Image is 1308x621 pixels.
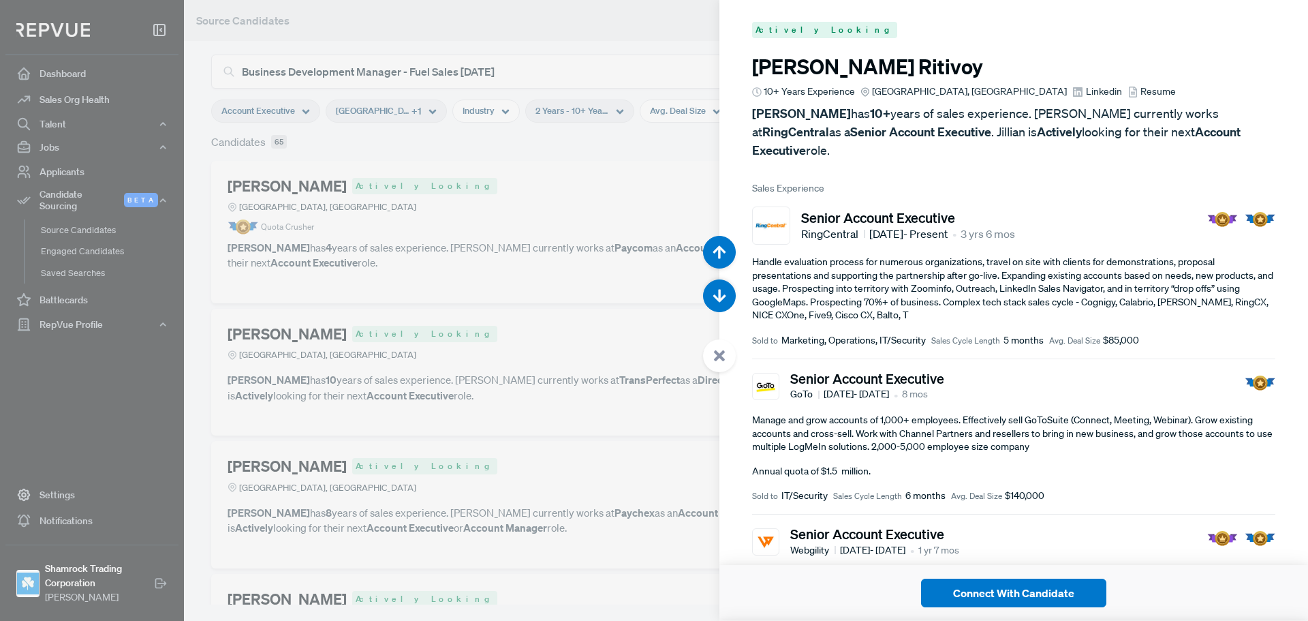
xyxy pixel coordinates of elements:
[931,335,1000,347] span: Sales Cycle Length
[1127,85,1176,99] a: Resume
[752,335,778,347] span: Sold to
[902,387,928,402] span: 8 mos
[752,256,1275,322] p: Handle evaluation process for numerous organizations, travel on site with clients for demonstrati...
[790,526,959,542] h5: Senior Account Executive
[762,124,829,140] strong: RingCentral
[801,209,1015,226] h5: Senior Account Executive
[752,490,778,502] span: Sold to
[1072,85,1121,99] a: Linkedin
[1245,376,1275,391] img: Quota Badge
[824,387,889,402] span: [DATE] - [DATE]
[870,106,890,121] strong: 10+
[1140,85,1176,99] span: Resume
[790,543,836,558] span: Webgility
[961,226,1015,242] span: 3 yrs 6 mos
[833,490,902,502] span: Sales Cycle Length
[754,531,777,554] img: Webgility
[951,490,1002,502] span: Avg. Deal Size
[1103,333,1139,348] span: $85,000
[1207,212,1238,227] img: President Badge
[781,333,926,348] span: Marketing, Operations, IT/Security
[752,414,1275,454] p: Manage and grow accounts of 1,000+ employees. Effectively sell GoToSuite (Connect, Meeting, Webin...
[1245,212,1275,227] img: Quota Badge
[1245,531,1275,546] img: Quota Badge
[752,465,1275,479] p: Annual quota of $1.5 million.
[840,543,905,558] span: [DATE] - [DATE]
[918,543,959,558] span: 1 yr 7 mos
[1037,124,1082,140] strong: Actively
[752,22,897,38] span: Actively Looking
[921,579,1106,607] button: Connect With Candidate
[1003,333,1044,348] span: 5 months
[781,489,828,503] span: IT/Security
[752,106,851,121] strong: [PERSON_NAME]
[1207,531,1238,546] img: President Badge
[905,489,946,503] span: 6 months
[752,55,1275,79] h3: [PERSON_NAME] Ritivoy
[872,85,1067,99] span: [GEOGRAPHIC_DATA], [GEOGRAPHIC_DATA]
[756,210,787,241] img: RingCentral
[869,226,948,242] span: [DATE] - Present
[754,375,777,397] img: GoTo
[790,370,944,387] h5: Senior Account Executive
[801,226,865,242] span: RingCentral
[1049,335,1100,347] span: Avg. Deal Size
[850,124,991,140] strong: Senior Account Executive
[910,542,914,558] article: •
[894,387,898,403] article: •
[752,104,1275,160] p: has years of sales experience. [PERSON_NAME] currently works at as a . Jillian is looking for the...
[790,387,820,402] span: GoTo
[764,85,855,99] span: 10+ Years Experience
[1005,489,1044,503] span: $140,000
[752,181,1275,196] span: Sales Experience
[952,226,956,242] article: •
[1086,85,1122,99] span: Linkedin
